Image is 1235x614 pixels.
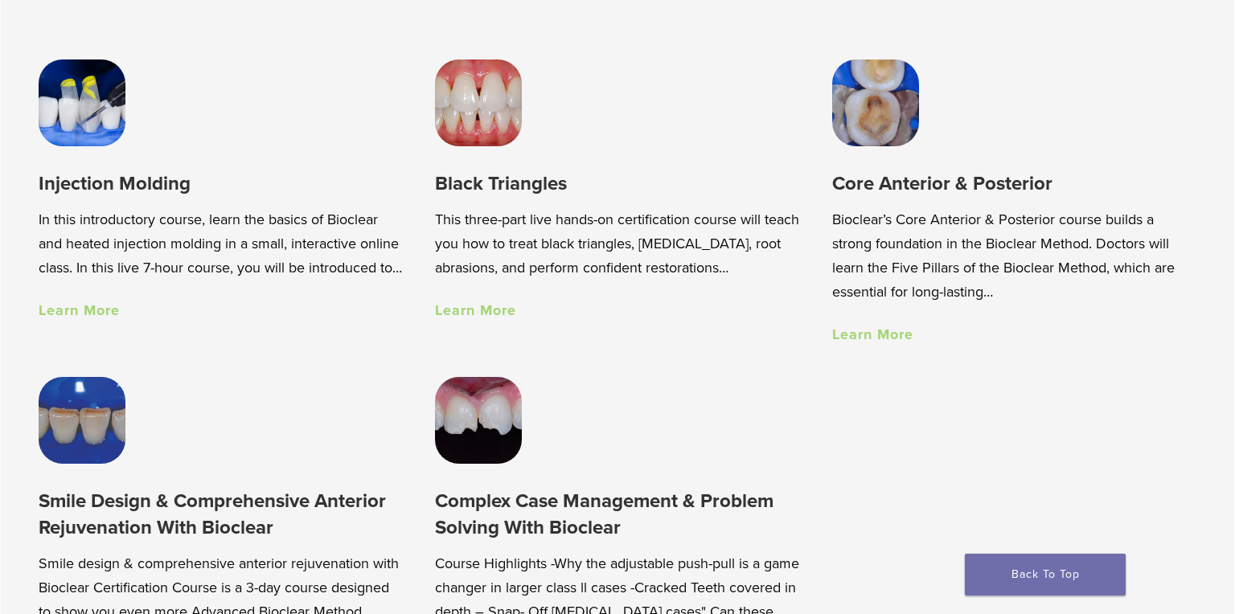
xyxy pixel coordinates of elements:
h3: Injection Molding [39,170,403,197]
h3: Complex Case Management & Problem Solving With Bioclear [435,488,799,542]
p: Bioclear’s Core Anterior & Posterior course builds a strong foundation in the Bioclear Method. Do... [832,207,1196,304]
p: This three-part live hands-on certification course will teach you how to treat black triangles, [... [435,207,799,280]
h3: Smile Design & Comprehensive Anterior Rejuvenation With Bioclear [39,488,403,542]
a: Learn More [435,301,516,319]
h3: Core Anterior & Posterior [832,170,1196,197]
p: In this introductory course, learn the basics of Bioclear and heated injection molding in a small... [39,207,403,280]
a: Learn More [832,325,913,343]
a: Learn More [39,301,120,319]
a: Back To Top [965,554,1126,596]
h3: Black Triangles [435,170,799,197]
